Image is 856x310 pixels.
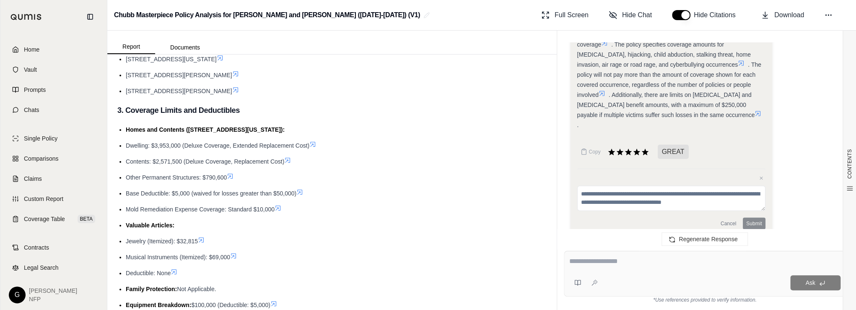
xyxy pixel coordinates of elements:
span: Single Policy [24,134,57,143]
span: NFP [29,295,77,303]
a: Chats [5,101,102,119]
a: Comparisons [5,149,102,168]
span: Deductible: None [126,270,171,276]
span: Copy [589,148,601,155]
button: Documents [155,41,215,54]
span: [STREET_ADDRESS][PERSON_NAME] [126,88,232,94]
span: Download [774,10,804,20]
a: Contracts [5,238,102,257]
span: Not Applicable. [177,286,216,292]
span: Contracts [24,243,49,252]
button: Collapse sidebar [83,10,97,23]
span: CONTENTS [846,149,853,179]
span: GREAT [658,145,689,159]
span: Regenerate Response [679,236,737,242]
span: Family Protection: [126,286,177,292]
span: Homes and Contents ([STREET_ADDRESS][US_STATE]): [126,126,285,133]
span: [STREET_ADDRESS][US_STATE] [126,56,217,63]
a: Prompts [5,81,102,99]
a: Claims [5,169,102,188]
img: Qumis Logo [10,14,42,20]
span: Base Deductible: $5,000 (waived for losses greater than $50,000) [126,190,296,197]
span: . Additionally, there are limits on [MEDICAL_DATA] and [MEDICAL_DATA] benefit amounts, with a max... [577,91,755,118]
span: BETA [78,215,95,223]
span: . The policy specifies coverage amounts for [MEDICAL_DATA], hijacking, child abduction, stalking ... [577,41,751,68]
button: Hide Chat [605,7,655,23]
span: Mold Remediation Expense Coverage: Standard $10,000 [126,206,275,213]
span: Hide Chat [622,10,652,20]
span: Comparisons [24,154,58,163]
span: Other Permanent Structures: $790,600 [126,174,227,181]
span: $100,000 (Deductible: $5,000) [191,302,270,308]
span: Equipment Breakdown: [126,302,191,308]
a: Custom Report [5,190,102,208]
span: Prompts [24,86,46,94]
button: Ask [790,275,840,290]
span: . [577,122,579,128]
button: Cancel [717,218,739,229]
span: Home [24,45,39,54]
div: *Use references provided to verify information. [564,297,846,303]
a: Single Policy [5,129,102,148]
span: Musical Instruments (Itemized): $69,000 [126,254,230,261]
button: Report [107,40,155,54]
span: . The policy will not pay more than the amount of coverage shown for each covered occurrence, reg... [577,61,761,98]
button: Full Screen [538,7,592,23]
span: Legal Search [24,263,59,272]
span: Valuable Articles: [126,222,174,229]
button: Download [757,7,807,23]
h2: Chubb Masterpiece Policy Analysis for [PERSON_NAME] and [PERSON_NAME] ([DATE]-[DATE]) (V1) [114,8,420,23]
span: [STREET_ADDRESS][PERSON_NAME] [126,72,232,78]
span: Jewelry (Itemized): $32,815 [126,238,198,245]
a: Coverage TableBETA [5,210,102,228]
span: Contents: $2,571,500 (Deluxe Coverage, Replacement Cost) [126,158,284,165]
div: G [9,287,26,303]
h3: 3. Coverage Limits and Deductibles [117,103,547,118]
span: Custom Report [24,195,63,203]
span: Claims [24,175,42,183]
span: Vault [24,65,37,74]
button: Copy [577,143,604,160]
a: Vault [5,60,102,79]
a: Home [5,40,102,59]
span: Dwelling: $3,953,000 (Deluxe Coverage, Extended Replacement Cost) [126,142,309,149]
span: [PERSON_NAME] [29,287,77,295]
button: Regenerate Response [661,232,748,246]
span: Coverage Table [24,215,65,223]
span: Chats [24,106,39,114]
span: Ask [805,279,815,286]
a: Legal Search [5,258,102,277]
span: Yes, the Chubb Masterpiece policy has limits for Family Protection coverage [577,31,749,48]
span: Hide Citations [694,10,741,20]
span: Full Screen [555,10,589,20]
